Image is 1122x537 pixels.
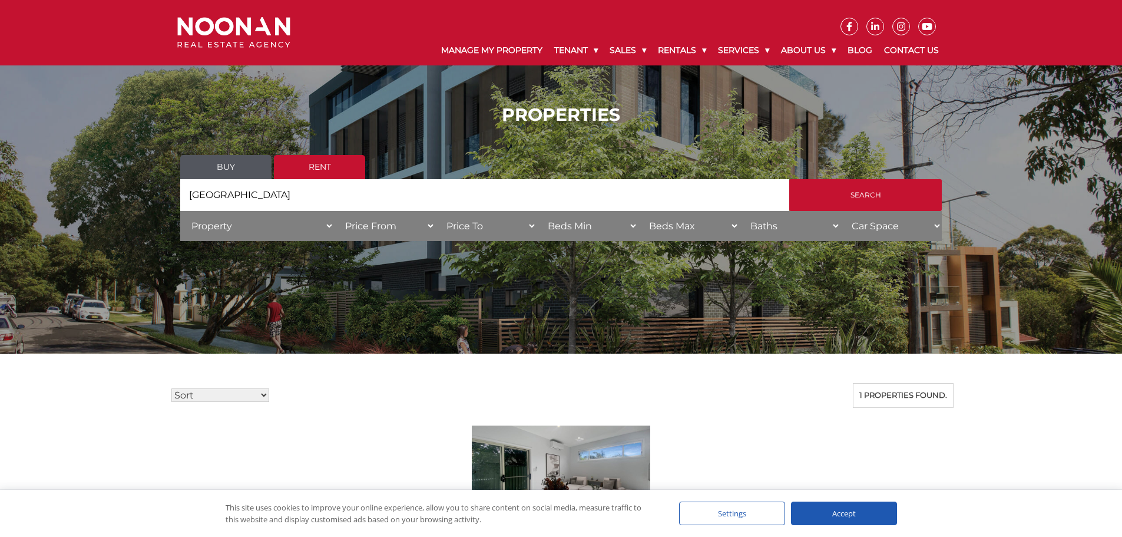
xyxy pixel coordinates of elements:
div: Accept [791,502,897,525]
select: Sort Listings [171,388,269,402]
div: 1 properties found. [853,383,954,408]
div: This site uses cookies to improve your online experience, allow you to share content on social me... [226,502,656,525]
a: Tenant [548,35,604,65]
a: Sales [604,35,652,65]
input: Search [789,179,942,211]
a: Services [712,35,775,65]
a: Manage My Property [435,35,548,65]
a: Rentals [652,35,712,65]
a: Rent [274,155,365,179]
a: Contact Us [878,35,945,65]
a: Blog [842,35,878,65]
a: Buy [180,155,272,179]
img: Noonan Real Estate Agency [177,17,290,48]
h1: PROPERTIES [180,104,942,126]
div: Settings [679,502,785,525]
input: Search by suburb, postcode or area [180,179,789,211]
a: About Us [775,35,842,65]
